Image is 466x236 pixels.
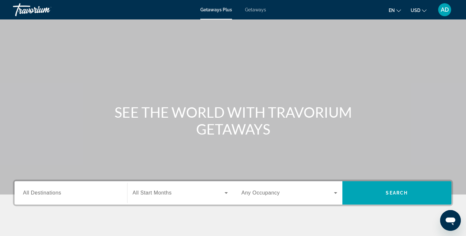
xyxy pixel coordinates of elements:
[245,7,266,12] a: Getaways
[200,7,232,12] a: Getaways Plus
[241,190,280,195] span: Any Occupancy
[436,3,453,17] button: User Menu
[441,6,449,13] span: AD
[389,6,401,15] button: Change language
[23,190,61,195] span: All Destinations
[386,190,408,195] span: Search
[440,210,461,231] iframe: Button to launch messaging window
[13,1,78,18] a: Travorium
[342,181,452,205] button: Search
[133,190,172,195] span: All Start Months
[411,8,420,13] span: USD
[411,6,427,15] button: Change currency
[15,181,451,205] div: Search widget
[389,8,395,13] span: en
[112,104,354,137] h1: SEE THE WORLD WITH TRAVORIUM GETAWAYS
